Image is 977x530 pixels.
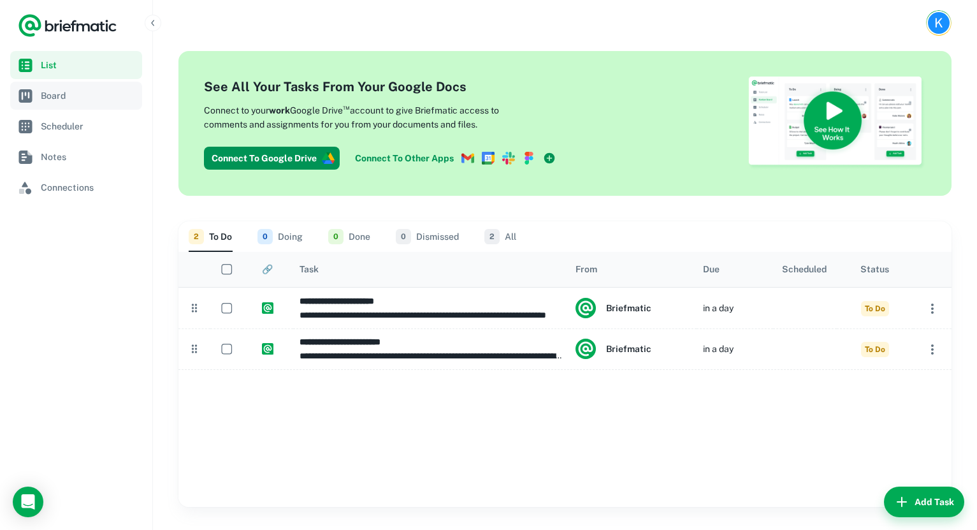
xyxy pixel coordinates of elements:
span: To Do [861,342,889,357]
h4: See All Your Tasks From Your Google Docs [204,77,561,96]
span: To Do [861,301,889,316]
div: Load Chat [13,487,43,517]
div: in a day [703,288,734,328]
b: work [269,105,290,115]
button: Add Task [884,487,964,517]
a: Scheduler [10,112,142,140]
button: Dismissed [396,221,459,252]
a: Notes [10,143,142,171]
span: Board [41,89,137,103]
div: Briefmatic [575,298,651,318]
span: Notes [41,150,137,164]
div: K [928,12,950,34]
span: 0 [257,229,273,244]
span: 0 [328,229,344,244]
button: All [484,221,516,252]
button: Connect To Google Drive [204,147,340,170]
div: Scheduled [782,264,827,274]
span: 0 [396,229,411,244]
button: To Do [189,221,232,252]
img: system.png [575,339,596,359]
h6: Briefmatic [606,301,651,315]
a: Connect To Other Apps [350,147,561,170]
span: Scheduler [41,119,137,133]
sup: ™ [343,103,350,112]
div: in a day [703,329,734,369]
div: Task [300,264,319,274]
div: Briefmatic [575,339,651,359]
a: Logo [18,13,117,38]
h6: Briefmatic [606,342,651,356]
p: Connect to your Google Drive account to give Briefmatic access to comments and assignments for yo... [204,101,542,131]
a: Connections [10,173,142,202]
span: Connections [41,180,137,195]
div: 🔗 [262,264,273,274]
button: Doing [257,221,303,252]
a: Board [10,82,142,110]
span: 2 [484,229,500,244]
img: https://app.briefmatic.com/assets/integrations/system.png [262,302,273,314]
div: From [575,264,597,274]
div: Status [860,264,889,274]
a: List [10,51,142,79]
img: https://app.briefmatic.com/assets/integrations/system.png [262,343,273,355]
span: List [41,58,137,72]
img: See How Briefmatic Works [748,77,926,170]
span: 2 [189,229,204,244]
img: system.png [575,298,596,318]
button: Done [328,221,370,252]
button: Account button [926,10,952,36]
div: Due [703,264,720,274]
